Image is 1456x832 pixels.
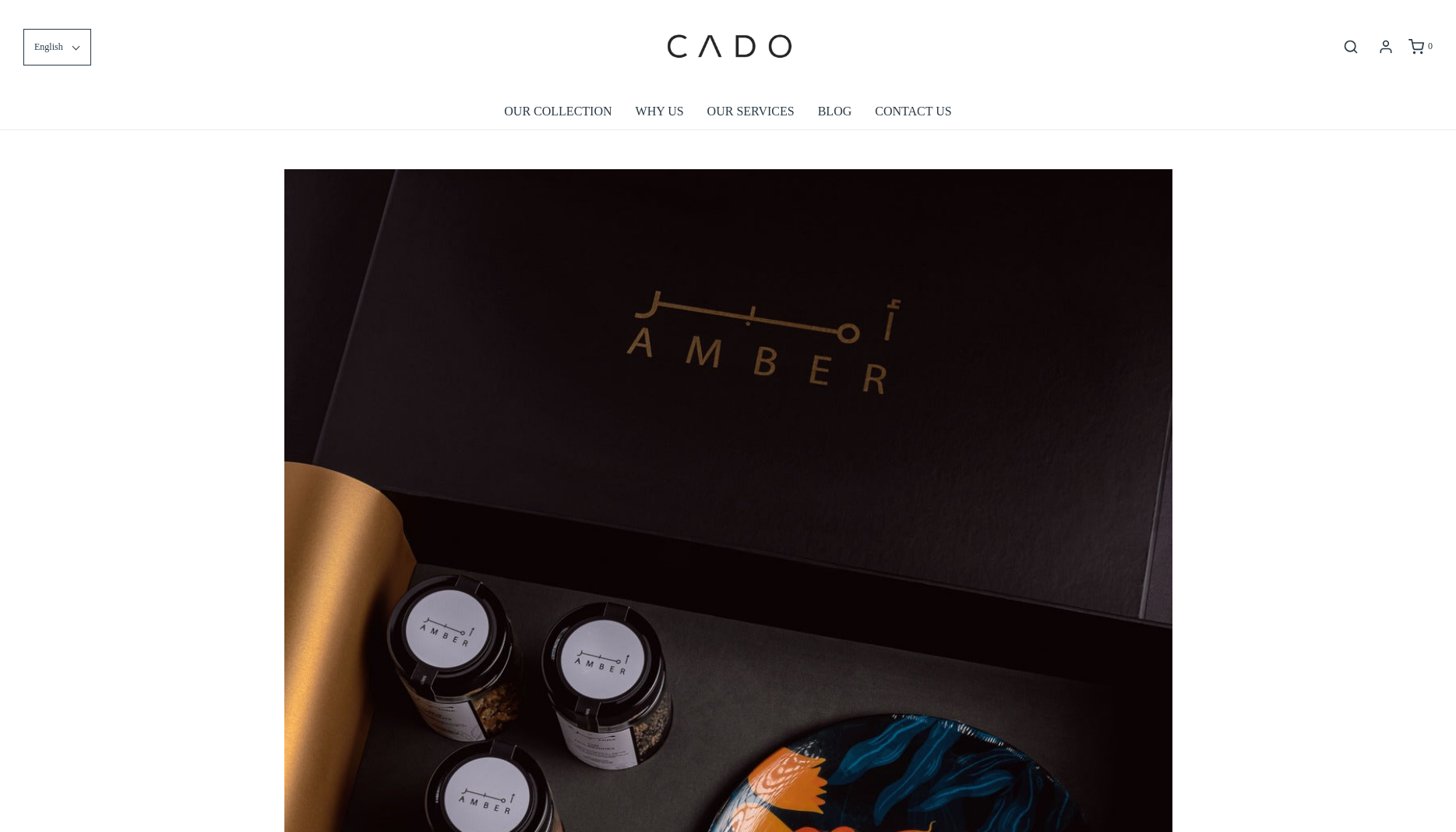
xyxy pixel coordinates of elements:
[504,94,612,129] a: OUR COLLECTION
[818,94,852,129] a: BLOG
[1428,41,1433,51] span: 0
[34,40,63,55] span: English
[875,94,951,129] a: CONTACT US
[23,29,91,65] button: English
[662,12,795,82] img: cadogifting
[1407,39,1433,55] a: 0
[636,94,684,129] a: WHY US
[707,94,795,129] a: OUR SERVICES
[1337,38,1365,55] button: Open search bar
